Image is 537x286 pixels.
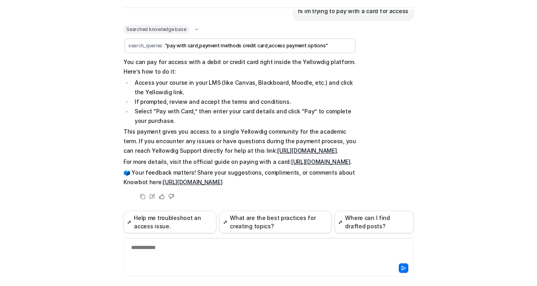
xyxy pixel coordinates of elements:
[220,211,331,233] button: What are the best practices for creating topics?
[132,78,357,97] li: Access your course in your LMS (like Canvas, Blackboard, Moodle, etc.) and click the Yellowdig link.
[123,127,357,156] p: This payment gives you access to a single Yellowdig community for the academic term. If you encou...
[277,147,337,154] a: [URL][DOMAIN_NAME]
[298,6,408,16] p: hi im trying to pay with a card for access
[128,43,165,49] span: search_queries :
[123,211,216,233] button: Help me troubleshoot an access issue.
[123,57,357,76] p: You can pay for access with a debit or credit card right inside the Yellowdig platform. Here’s ho...
[165,43,328,49] span: "pay with card,payment methods credit card,access payment options"
[123,25,189,33] span: Searched knowledge base
[132,97,357,107] li: If prompted, review and accept the terms and conditions.
[132,107,357,126] li: Select “Pay with Card,” then enter your card details and click “Pay” to complete your purchase.
[123,168,357,187] p: 🗳️ Your feedback matters! Share your suggestions, compliments, or comments about Knowbot here:
[291,158,351,165] a: [URL][DOMAIN_NAME]
[163,179,222,185] a: [URL][DOMAIN_NAME]
[335,211,414,233] button: Where can I find drafted posts?
[123,157,357,167] p: For more details, visit the official guide on paying with a card: .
